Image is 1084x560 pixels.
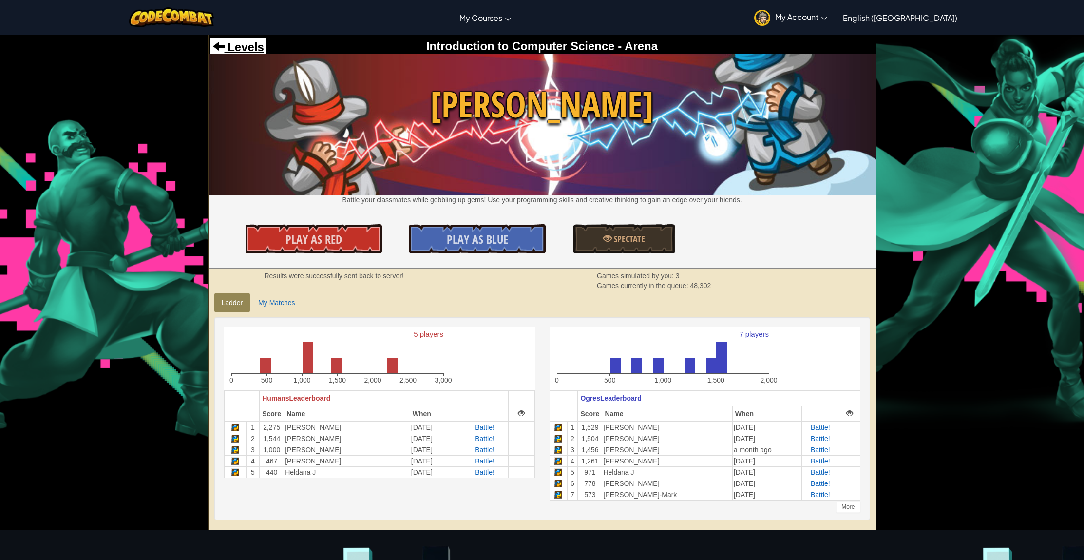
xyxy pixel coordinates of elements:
[260,455,284,466] td: 467
[261,376,272,384] text: 500
[260,406,284,422] th: Score
[732,489,801,500] td: [DATE]
[410,433,461,444] td: [DATE]
[604,376,616,384] text: 500
[284,455,410,466] td: [PERSON_NAME]
[567,466,578,478] td: 5
[578,455,602,466] td: 1,261
[284,444,410,455] td: [PERSON_NAME]
[260,444,284,455] td: 1,000
[739,330,769,338] text: 7 players
[246,422,260,433] td: 1
[602,489,732,500] td: [PERSON_NAME]-Mark
[732,444,801,455] td: a month ago
[224,455,246,466] td: Python
[459,13,502,23] span: My Courses
[567,422,578,433] td: 1
[229,376,233,384] text: 0
[578,406,602,422] th: Score
[676,272,680,280] span: 3
[550,422,567,433] td: Python
[760,376,777,384] text: 2,000
[550,444,567,455] td: Python
[293,376,310,384] text: 1,000
[435,376,452,384] text: 3,000
[224,433,246,444] td: Python
[567,489,578,500] td: 7
[475,468,494,476] a: Battle!
[251,293,302,312] a: My Matches
[265,272,404,280] strong: Results were successfully sent back to server!
[811,480,830,487] a: Battle!
[224,466,246,478] td: Python
[749,2,832,33] a: My Account
[224,422,246,433] td: Python
[567,444,578,455] td: 3
[550,433,567,444] td: Python
[707,376,724,384] text: 1,500
[811,491,830,499] a: Battle!
[578,478,602,489] td: 778
[602,406,732,422] th: Name
[475,457,494,465] a: Battle!
[550,489,567,500] td: Python
[811,468,830,476] a: Battle!
[690,282,711,290] span: 48,302
[578,422,602,433] td: 1,529
[262,394,289,402] span: Humans
[602,478,732,489] td: [PERSON_NAME]
[580,394,600,402] span: Ogres
[612,233,645,245] span: Spectate
[600,394,642,402] span: Leaderboard
[578,466,602,478] td: 971
[732,433,801,444] td: [DATE]
[811,435,830,443] a: Battle!
[578,489,602,500] td: 573
[597,282,690,290] span: Games currently in the queue:
[732,455,801,466] td: [DATE]
[654,376,671,384] text: 1,000
[447,232,508,247] span: Play As Blue
[284,422,410,433] td: [PERSON_NAME]
[246,444,260,455] td: 3
[246,433,260,444] td: 2
[284,406,410,422] th: Name
[364,376,381,384] text: 2,000
[597,272,676,280] span: Games simulated by you:
[602,422,732,433] td: [PERSON_NAME]
[550,455,567,466] td: Python
[410,444,461,455] td: [DATE]
[209,195,876,205] p: Battle your classmates while gobbling up gems! Use your programming skills and creative thinking ...
[260,422,284,433] td: 2,275
[602,444,732,455] td: [PERSON_NAME]
[209,79,876,130] span: [PERSON_NAME]
[550,466,567,478] td: Python
[567,455,578,466] td: 4
[284,433,410,444] td: [PERSON_NAME]
[732,466,801,478] td: [DATE]
[246,466,260,478] td: 5
[410,422,461,433] td: [DATE]
[811,424,830,431] a: Battle!
[811,446,830,454] a: Battle!
[129,7,214,27] a: CodeCombat logo
[410,455,461,466] td: [DATE]
[260,466,284,478] td: 440
[260,433,284,444] td: 1,544
[399,376,416,384] text: 2,500
[285,232,342,247] span: Play As Red
[475,424,494,431] a: Battle!
[214,293,250,312] a: Ladder
[732,478,801,489] td: [DATE]
[328,376,345,384] text: 1,500
[602,433,732,444] td: [PERSON_NAME]
[615,39,658,53] span: - Arena
[475,435,494,443] a: Battle!
[602,455,732,466] td: [PERSON_NAME]
[284,466,410,478] td: Heldana J
[567,433,578,444] td: 2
